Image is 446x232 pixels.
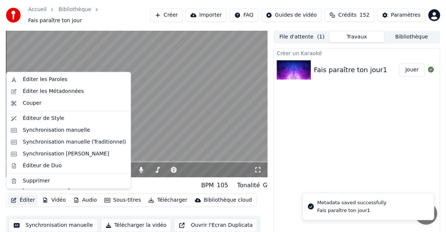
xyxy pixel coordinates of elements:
[274,48,440,57] div: Créer un Karaoké
[23,76,67,83] div: Éditer les Paroles
[186,9,227,22] button: Importer
[101,195,144,205] button: Sous-titres
[6,8,21,23] img: youka
[324,9,374,22] button: Crédits152
[230,9,258,22] button: FAQ
[261,9,322,22] button: Guides de vidéo
[391,11,420,19] div: Paramètres
[59,6,91,13] a: Bibliothèque
[174,219,257,232] button: Ouvrir l'Ecran Duplicata
[399,63,425,77] button: Jouer
[23,138,126,146] div: Synchronisation manuelle (Traditionnel)
[317,199,386,206] div: Metadata saved successfully
[23,177,50,185] div: Supprimer
[8,195,38,205] button: Éditer
[237,181,260,190] div: Tonalité
[201,181,214,190] div: BPM
[217,181,228,190] div: 105
[70,195,100,205] button: Audio
[101,219,172,232] button: Télécharger la vidéo
[359,11,369,19] span: 152
[329,31,384,42] button: Travaux
[317,33,324,41] span: ( 1 )
[314,65,387,75] div: Fais paraître ton jour1
[23,150,109,158] div: Synchronisation [PERSON_NAME]
[204,196,252,204] div: Bibliothèque cloud
[23,127,90,134] div: Synchronisation manuelle
[263,181,267,190] div: G
[23,115,64,122] div: Éditeur de Style
[39,195,69,205] button: Vidéo
[317,207,386,214] div: Fais paraître ton jour1
[28,6,47,13] a: Accueil
[28,6,150,24] nav: breadcrumb
[384,31,439,42] button: Bibliothèque
[150,9,183,22] button: Créer
[9,219,98,232] button: Synchronisation manuelle
[274,31,329,42] button: File d'attente
[23,100,41,107] div: Couper
[23,162,62,169] div: Éditeur de Duo
[28,17,82,24] span: Fais paraître ton jour
[338,11,356,19] span: Crédits
[23,88,84,95] div: Éditer les Métadonnées
[145,195,190,205] button: Télécharger
[377,9,425,22] button: Paramètres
